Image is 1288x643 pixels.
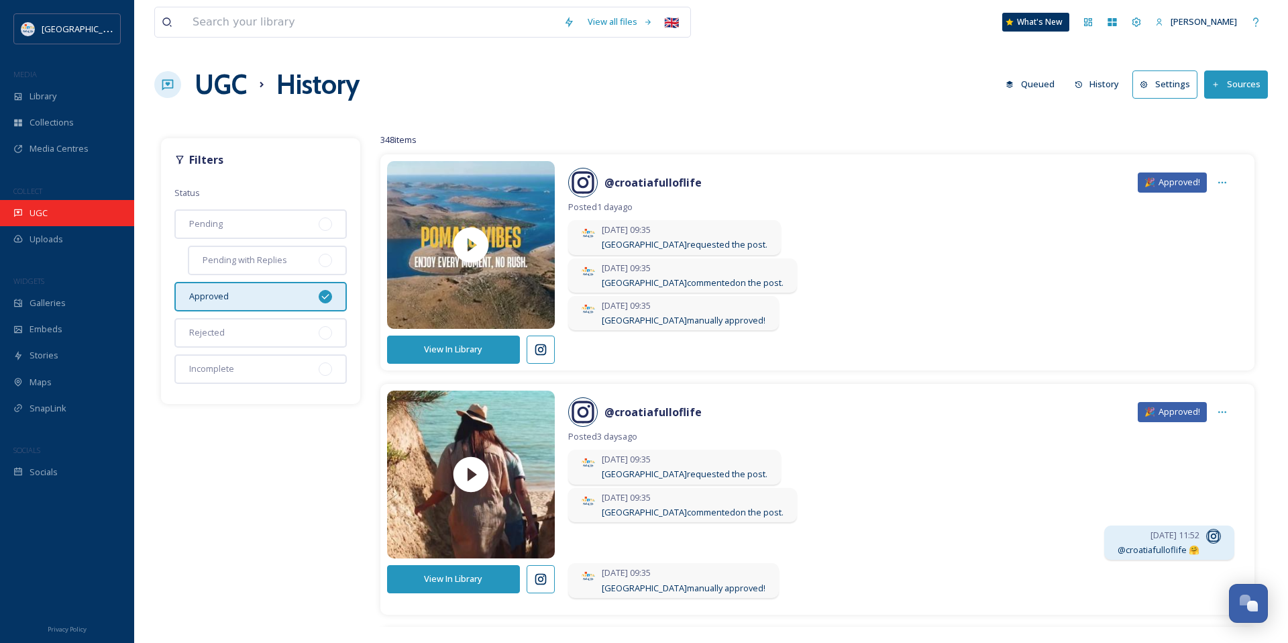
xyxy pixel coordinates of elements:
span: Incomplete [189,362,234,375]
span: MEDIA [13,69,37,79]
span: [GEOGRAPHIC_DATA] requested the post. [602,468,767,481]
span: 348 items [380,134,417,146]
span: COLLECT [13,186,42,196]
img: HTZ_logo_EN.svg [582,495,595,508]
button: Open Chat [1229,584,1268,623]
img: thumbnail [387,144,555,346]
img: HTZ_logo_EN.svg [582,303,595,316]
span: [GEOGRAPHIC_DATA] commented on the post. [602,277,784,289]
span: Approved [189,290,229,303]
img: HTZ_logo_EN.svg [582,570,595,583]
span: [DATE] 09:35 [602,453,767,466]
a: UGC [195,64,247,105]
strong: @ croatiafulloflife [604,175,702,190]
a: Queued [999,71,1068,97]
span: Library [30,90,56,103]
span: Pending [189,217,223,230]
div: 🇬🇧 [659,10,684,34]
span: [GEOGRAPHIC_DATA] [42,22,127,35]
div: 🎉 [1138,402,1207,422]
button: View In Library [387,565,520,593]
span: SnapLink [30,402,66,415]
span: Approved! [1159,405,1200,418]
button: History [1068,71,1126,97]
span: [DATE] 09:35 [602,491,784,504]
span: Pending with Replies [203,254,287,266]
a: @croatiafulloflife [604,404,702,420]
img: HTZ_logo_EN.svg [582,227,595,240]
a: View all files [581,9,659,35]
span: [GEOGRAPHIC_DATA] requested the post. [602,238,767,251]
span: Uploads [30,233,63,246]
span: [GEOGRAPHIC_DATA] commented on the post. [602,506,784,519]
a: Settings [1132,70,1204,98]
span: Embeds [30,323,62,336]
span: [DATE] 11:52 [1118,529,1199,542]
a: @croatiafulloflife [604,175,702,191]
span: Stories [30,349,58,362]
span: [PERSON_NAME] [1171,15,1237,28]
span: [DATE] 09:35 [602,299,765,312]
span: [DATE] 09:35 [602,262,784,275]
img: HTZ_logo_EN.svg [21,22,35,36]
span: Posted 3 days ago [568,430,1234,443]
span: Galleries [30,297,66,309]
span: Media Centres [30,142,89,155]
span: Privacy Policy [48,625,87,634]
h1: History [276,64,360,105]
img: HTZ_logo_EN.svg [582,265,595,279]
span: [GEOGRAPHIC_DATA] manually approved! [602,582,765,595]
strong: @ croatiafulloflife [604,405,702,419]
span: Socials [30,466,58,479]
button: Sources [1204,70,1268,98]
strong: Filters [189,152,223,167]
button: View In Library [387,336,520,363]
a: History [1068,71,1133,97]
span: @croatiafulloflife 🤗 [1118,544,1199,556]
span: UGC [30,207,48,219]
span: [DATE] 09:35 [602,224,767,236]
img: thumbnail [387,374,555,575]
img: HTZ_logo_EN.svg [582,456,595,470]
input: Search your library [186,7,557,37]
a: [PERSON_NAME] [1148,9,1244,35]
span: Rejected [189,326,225,339]
span: Collections [30,116,74,129]
span: [DATE] 09:35 [602,566,765,579]
span: WIDGETS [13,276,44,286]
button: Queued [999,71,1061,97]
span: Approved! [1159,176,1200,189]
span: [GEOGRAPHIC_DATA] manually approved! [602,314,765,327]
span: Posted 1 day ago [568,201,1234,213]
span: SOCIALS [13,445,40,455]
button: Settings [1132,70,1197,98]
span: Status [174,187,200,199]
div: 🎉 [1138,172,1207,192]
a: Privacy Policy [48,620,87,636]
a: What's New [1002,13,1069,32]
span: Maps [30,376,52,389]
